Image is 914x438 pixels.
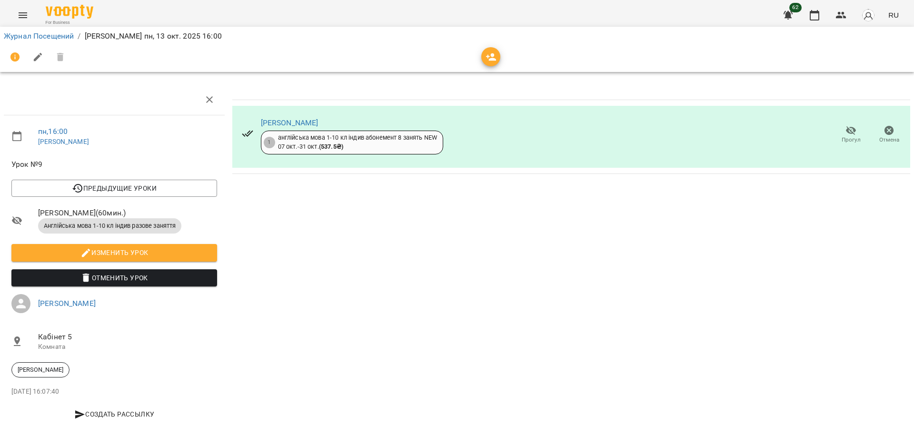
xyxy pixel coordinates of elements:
li: / [78,31,80,42]
div: [PERSON_NAME] [11,362,70,377]
button: Изменить урок [11,244,217,261]
button: Menu [11,4,34,27]
span: Прогул [842,136,861,144]
span: [PERSON_NAME] ( 60 мин. ) [38,207,217,219]
b: ( 537.5 ₴ ) [319,143,343,150]
button: Предыдущие уроки [11,180,217,197]
nav: breadcrumb [4,31,910,42]
span: RU [888,10,899,20]
button: Отменить Урок [11,269,217,286]
div: 1 [264,137,275,148]
span: 62 [789,3,802,12]
span: Отмена [879,136,899,144]
button: Отмена [870,122,908,148]
button: RU [884,6,903,24]
img: avatar_s.png [862,9,875,22]
p: Комната [38,342,217,352]
p: [DATE] 16:07:40 [11,387,217,397]
span: Создать рассылку [15,408,213,420]
img: Voopty Logo [46,5,93,19]
div: англійська мова 1-10 кл індив абонемент 8 занять NEW 07 окт. - 31 окт. [278,133,437,151]
span: For Business [46,20,93,26]
span: Отменить Урок [19,272,209,284]
span: Урок №9 [11,159,217,170]
a: пн , 16:00 [38,127,68,136]
a: [PERSON_NAME] [38,299,96,308]
span: Кабінет 5 [38,331,217,343]
span: Англійська мова 1-10 кл індив разове заняття [38,222,181,230]
button: Создать рассылку [11,406,217,423]
p: [PERSON_NAME] пн, 13 окт. 2025 16:00 [85,31,222,42]
span: Изменить урок [19,247,209,258]
a: [PERSON_NAME] [38,138,89,145]
a: [PERSON_NAME] [261,118,318,127]
span: [PERSON_NAME] [12,366,69,374]
a: Журнал Посещений [4,31,74,41]
span: Предыдущие уроки [19,183,209,194]
button: Прогул [832,122,870,148]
